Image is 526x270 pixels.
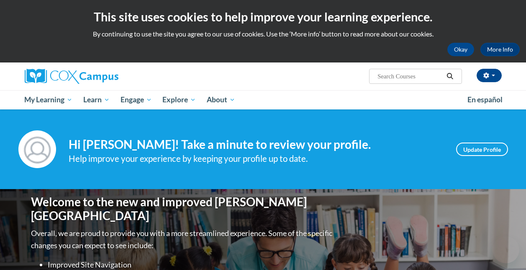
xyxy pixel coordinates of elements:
[480,43,520,56] a: More Info
[18,130,56,168] img: Profile Image
[6,8,520,25] h2: This site uses cookies to help improve your learning experience.
[377,71,444,81] input: Search Courses
[6,29,520,39] p: By continuing to use the site you agree to our use of cookies. Use the ‘More info’ button to read...
[115,90,157,109] a: Engage
[157,90,201,109] a: Explore
[19,90,78,109] a: My Learning
[467,95,503,104] span: En español
[121,95,152,105] span: Engage
[477,69,502,82] button: Account Settings
[31,227,334,252] p: Overall, we are proud to provide you with a more streamlined experience. Some of the specific cha...
[456,143,508,156] a: Update Profile
[444,71,456,81] button: Search
[31,195,334,223] h1: Welcome to the new and improved [PERSON_NAME][GEOGRAPHIC_DATA]
[25,69,118,84] img: Cox Campus
[201,90,241,109] a: About
[83,95,110,105] span: Learn
[24,95,72,105] span: My Learning
[447,43,474,56] button: Okay
[18,90,508,109] div: Main menu
[78,90,115,109] a: Learn
[25,69,175,84] a: Cox Campus
[162,95,196,105] span: Explore
[207,95,235,105] span: About
[69,152,444,166] div: Help improve your experience by keeping your profile up to date.
[69,138,444,152] h4: Hi [PERSON_NAME]! Take a minute to review your profile.
[462,91,508,109] a: En español
[493,236,519,263] iframe: Button to launch messaging window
